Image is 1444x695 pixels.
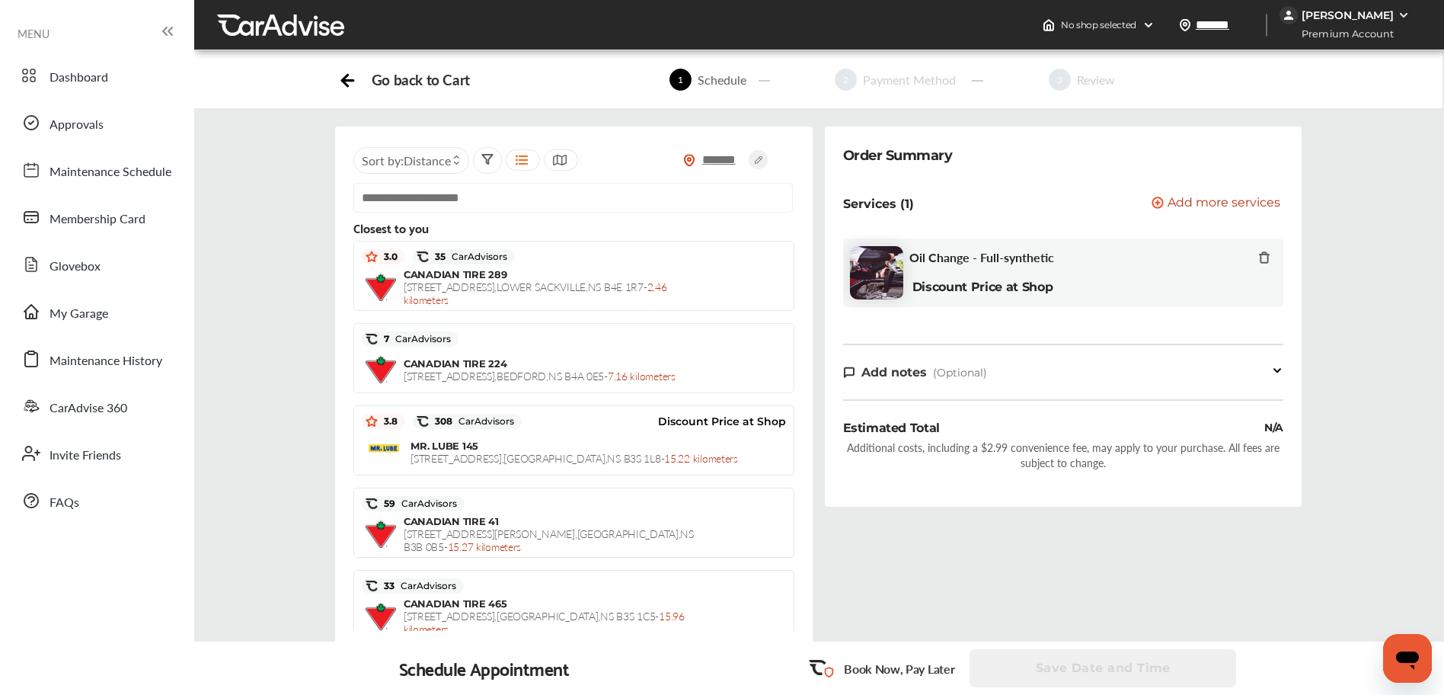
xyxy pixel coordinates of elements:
[843,419,940,437] div: Estimated Total
[843,366,855,379] img: note-icon.db9493fa.svg
[14,434,179,473] a: Invite Friends
[1043,19,1055,31] img: header-home-logo.8d720a4f.svg
[404,152,451,169] span: Distance
[608,368,676,383] span: 7.16 kilometers
[50,304,108,324] span: My Garage
[389,334,451,344] span: CarAdvisors
[404,515,499,527] span: CANADIAN TIRE 41
[378,415,398,428] span: 3.8
[50,68,108,88] span: Dashboard
[399,658,570,679] div: Schedule Appointment
[50,399,127,418] span: CarAdvise 360
[844,660,954,677] p: Book Now, Pay Later
[1071,71,1121,88] div: Review
[50,210,145,229] span: Membership Card
[429,415,514,428] span: 308
[50,162,171,182] span: Maintenance Schedule
[522,410,786,433] div: Discount Price at Shop
[1264,419,1283,437] div: N/A
[933,366,987,380] span: (Optional)
[843,197,914,211] p: Services (1)
[395,581,456,591] span: CarAdvisors
[372,71,470,88] div: Go back to Cart
[1279,6,1298,24] img: jVpblrzwTbfkPYzPPzSLxeg0AAAAASUVORK5CYII=
[14,339,179,379] a: Maintenance History
[395,498,457,509] span: CarAdvisors
[50,115,104,135] span: Approvals
[861,365,927,380] span: Add notes
[1383,634,1432,683] iframe: Button to launch messaging window
[664,450,738,466] span: 15.22 kilometers
[448,539,522,554] span: 15.27 kilometers
[366,274,396,300] img: logo-canadian-tire.png
[452,416,514,427] span: CarAdvisors
[1142,19,1155,31] img: header-down-arrow.9dd2ce7d.svg
[14,150,179,190] a: Maintenance Schedule
[404,368,676,383] span: [STREET_ADDRESS] , BEDFORD , NS B4A 0E5 -
[1302,8,1394,22] div: [PERSON_NAME]
[1398,9,1410,21] img: WGsFRI8htEPBVLJbROoPRyZpYNWhNONpIPPETTm6eUC0GeLEiAAAAAElFTkSuQmCC
[417,251,429,263] img: caradvise_icon.5c74104a.svg
[669,69,692,91] span: 1
[50,351,162,371] span: Maintenance History
[404,357,507,370] span: CANADIAN TIRE 224
[366,520,396,547] img: logo-canadian-tire.png
[378,333,451,345] span: 7
[429,251,507,263] span: 35
[404,526,694,554] span: [STREET_ADDRESS][PERSON_NAME] , [GEOGRAPHIC_DATA] , NS B3B 0B5 -
[1179,19,1191,31] img: location_vector.a44bc228.svg
[366,251,378,263] img: star_icon.59ea9307.svg
[14,103,179,143] a: Approvals
[857,71,962,88] div: Payment Method
[404,268,507,280] span: CANADIAN TIRE 289
[835,69,857,91] span: 2
[1049,69,1071,91] span: 3
[912,280,1053,294] b: Discount Price at Shop
[843,145,953,166] div: Order Summary
[1168,197,1280,211] span: Add more services
[411,450,738,466] span: [STREET_ADDRESS] , [GEOGRAPHIC_DATA] , NS B3S 1L8 -
[14,386,179,426] a: CarAdvise 360
[366,356,396,383] img: logo-canadian-tire.png
[369,444,399,460] img: logo-mr-lube.png
[404,279,667,307] span: [STREET_ADDRESS] , LOWER SACKVILLE , NS B4E 1R7 -
[50,257,101,277] span: Glovebox
[362,152,451,169] span: Sort by :
[378,498,457,510] span: 59
[1061,19,1136,31] span: No shop selected
[411,440,478,452] span: MR. LUBE 145
[50,493,79,513] span: FAQs
[378,580,456,592] span: 33
[50,446,121,466] span: Invite Friends
[404,608,685,636] span: [STREET_ADDRESS] , [GEOGRAPHIC_DATA] , NS B3S 1C5 -
[692,71,752,88] div: Schedule
[366,580,378,592] img: caradvise_icon.5c74104a.svg
[1152,197,1280,211] button: Add more services
[366,603,396,629] img: logo-canadian-tire.png
[378,251,398,263] span: 3.0
[417,415,429,428] img: caradvise_icon.5c74104a.svg
[366,415,378,428] img: star_icon.59ea9307.svg
[1266,14,1267,37] img: header-divider.bc55588e.svg
[14,245,179,284] a: Glovebox
[404,279,667,307] span: 2.46 kilometers
[1281,26,1405,42] span: Premium Account
[14,197,179,237] a: Membership Card
[14,481,179,520] a: FAQs
[446,251,507,262] span: CarAdvisors
[366,498,378,510] img: caradvise_icon.5c74104a.svg
[683,154,695,167] img: location_vector_orange.38f05af8.svg
[14,56,179,95] a: Dashboard
[366,333,378,345] img: caradvise_icon.5c74104a.svg
[404,597,507,610] span: CANADIAN TIRE 465
[404,608,685,636] span: 15.96 kilometers
[843,440,1284,470] div: Additional costs, including a $2.99 convenience fee, may apply to your purchase. All fees are sub...
[909,250,1054,264] span: Oil Change - Full-synthetic
[1152,197,1283,211] a: Add more services
[18,27,50,40] span: MENU
[850,246,903,299] img: oil-change-thumb.jpg
[353,221,794,235] div: Closest to you
[14,292,179,331] a: My Garage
